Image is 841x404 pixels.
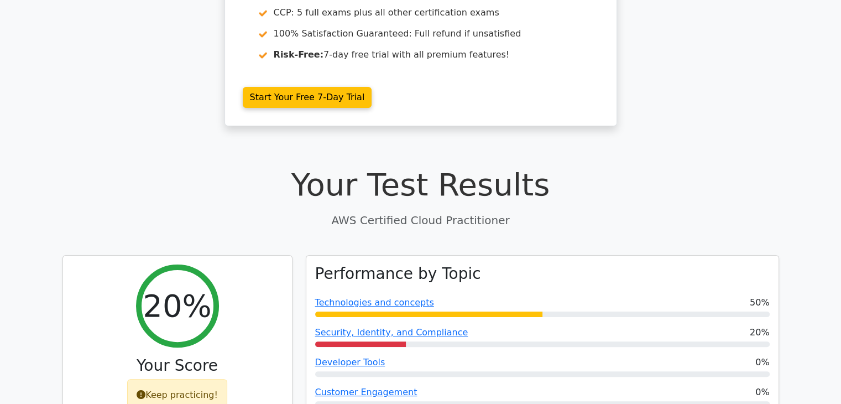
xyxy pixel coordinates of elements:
h3: Performance by Topic [315,265,481,283]
a: Start Your Free 7-Day Trial [243,87,372,108]
h3: Your Score [72,356,283,375]
span: 50% [750,296,770,309]
p: AWS Certified Cloud Practitioner [62,212,779,229]
span: 20% [750,326,770,339]
a: Customer Engagement [315,387,417,397]
a: Security, Identity, and Compliance [315,327,468,338]
span: 0% [755,356,769,369]
span: 0% [755,386,769,399]
a: Developer Tools [315,357,385,367]
h1: Your Test Results [62,166,779,203]
a: Technologies and concepts [315,297,434,308]
h2: 20% [143,287,211,324]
